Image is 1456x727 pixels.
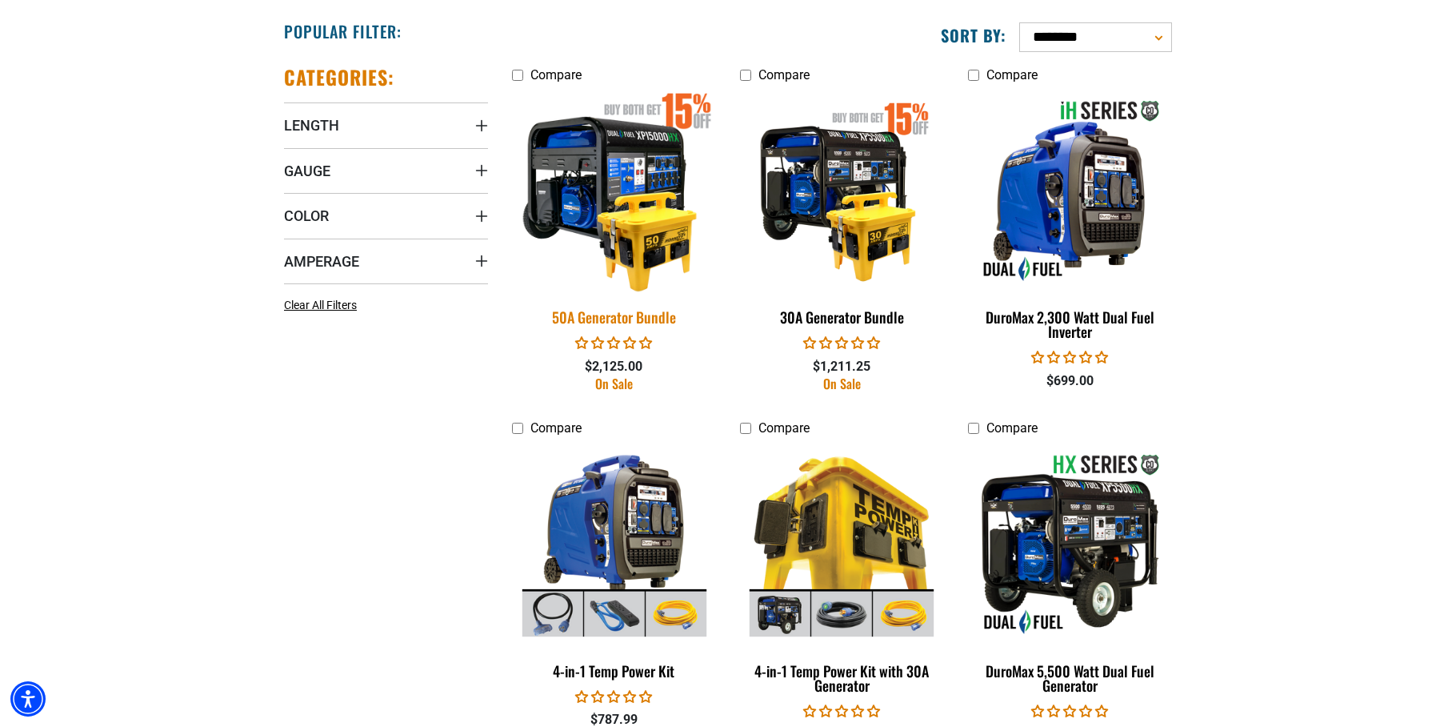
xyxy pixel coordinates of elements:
div: DuroMax 2,300 Watt Dual Fuel Inverter [968,310,1172,339]
a: DuroMax 5,500 Watt Dual Fuel Generator DuroMax 5,500 Watt Dual Fuel Generator [968,444,1172,702]
summary: Gauge [284,148,488,193]
span: Compare [758,420,810,436]
div: $2,125.00 [512,357,716,376]
div: $1,211.25 [740,357,944,376]
span: 0.00 stars [803,704,880,719]
img: DuroMax 5,500 Watt Dual Fuel Generator [969,452,1170,636]
h2: Categories: [284,65,394,90]
a: 30A Generator Bundle 30A Generator Bundle [740,90,944,334]
summary: Amperage [284,239,488,283]
span: 0.00 stars [575,689,652,705]
span: Clear All Filters [284,299,357,311]
div: 4-in-1 Temp Power Kit with 30A Generator [740,664,944,693]
span: Compare [986,67,1038,82]
div: 30A Generator Bundle [740,310,944,324]
span: 0.00 stars [575,335,652,351]
div: Accessibility Menu [10,681,46,717]
div: On Sale [512,377,716,390]
a: Clear All Filters [284,297,363,314]
span: Length [284,116,339,135]
div: 50A Generator Bundle [512,310,716,324]
div: 4-in-1 Temp Power Kit [512,664,716,678]
img: 4-in-1 Temp Power Kit with 30A Generator [741,452,942,636]
span: Compare [530,67,582,82]
a: 4-in-1 Temp Power Kit with 30A Generator 4-in-1 Temp Power Kit with 30A Generator [740,444,944,702]
img: DuroMax 2,300 Watt Dual Fuel Inverter [969,98,1170,283]
div: On Sale [740,377,944,390]
summary: Color [284,193,488,238]
span: Color [284,207,329,225]
img: 30A Generator Bundle [741,98,942,283]
span: 0.00 stars [1031,704,1108,719]
span: Compare [986,420,1038,436]
img: 50A Generator Bundle [502,88,726,293]
div: DuroMax 5,500 Watt Dual Fuel Generator [968,664,1172,693]
span: Gauge [284,162,330,180]
h2: Popular Filter: [284,21,402,42]
summary: Length [284,102,488,147]
span: Amperage [284,252,359,271]
span: Compare [530,420,582,436]
label: Sort by: [941,25,1006,46]
a: 50A Generator Bundle 50A Generator Bundle [512,90,716,334]
span: 0.00 stars [803,335,880,351]
img: 4-in-1 Temp Power Kit [514,452,715,636]
span: Compare [758,67,810,82]
a: 4-in-1 Temp Power Kit 4-in-1 Temp Power Kit [512,444,716,688]
div: $699.00 [968,372,1172,391]
a: DuroMax 2,300 Watt Dual Fuel Inverter DuroMax 2,300 Watt Dual Fuel Inverter [968,90,1172,348]
span: 0.00 stars [1031,350,1108,365]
